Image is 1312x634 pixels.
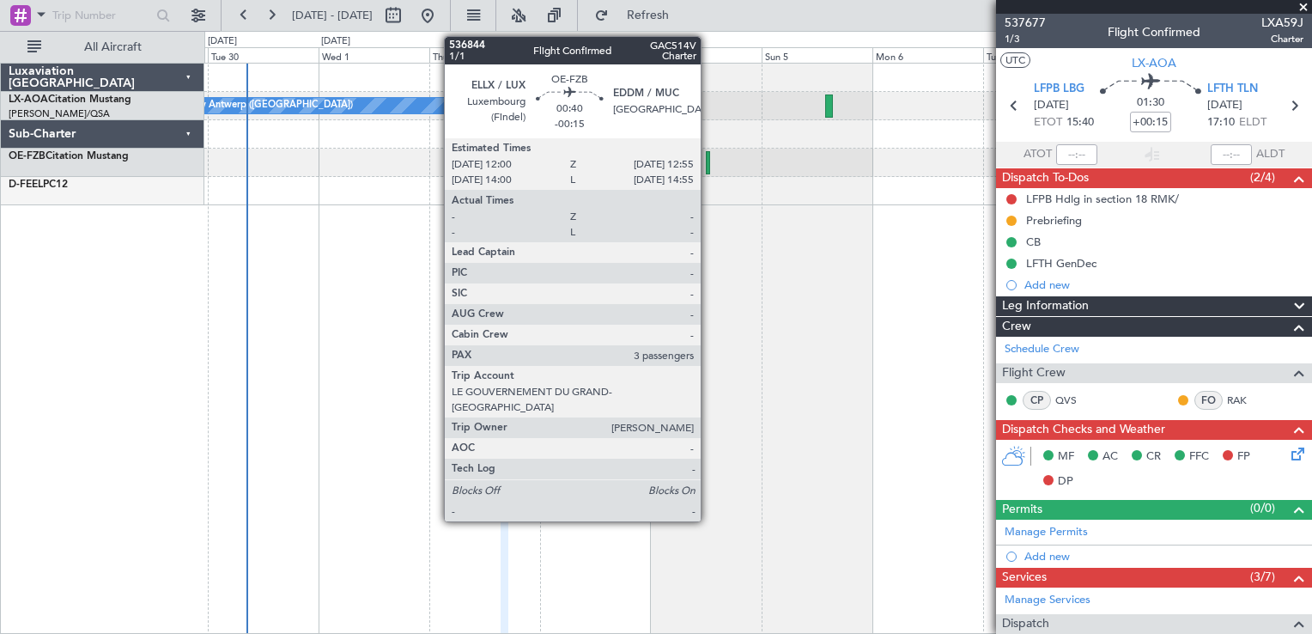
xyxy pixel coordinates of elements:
a: Manage Services [1005,592,1090,609]
a: LX-AOACitation Mustang [9,94,131,105]
a: [PERSON_NAME]/QSA [9,107,110,120]
span: Services [1002,568,1047,588]
a: RAK [1227,393,1266,408]
div: Flight Confirmed [1108,23,1200,41]
span: 15:40 [1066,114,1094,131]
div: [DATE] [321,34,350,49]
span: MF [1058,448,1074,466]
div: Fri 3 [540,47,651,63]
span: (2/4) [1250,168,1275,186]
span: Charter [1261,32,1303,46]
a: Schedule Crew [1005,341,1079,358]
div: CP [1023,391,1051,410]
span: Crew [1002,317,1031,337]
span: [DATE] - [DATE] [292,8,373,23]
div: [DATE] [208,34,237,49]
span: Dispatch [1002,614,1049,634]
span: LX-AOA [1132,54,1176,72]
span: Leg Information [1002,296,1089,316]
input: Trip Number [52,3,151,28]
div: Sun 5 [762,47,872,63]
div: Wed 1 [319,47,429,63]
span: Permits [1002,500,1042,520]
span: ETOT [1034,114,1062,131]
span: LXA59J [1261,14,1303,32]
div: Sat 4 [651,47,762,63]
button: UTC [1000,52,1030,68]
a: OE-FZBCitation Mustang [9,151,129,162]
div: Add new [1024,277,1303,292]
span: 01:30 [1137,94,1164,112]
span: All Aircraft [45,41,181,53]
button: All Aircraft [19,34,186,61]
span: OE-FZB [9,151,46,162]
span: ELDT [1239,114,1266,131]
span: (0/0) [1250,499,1275,517]
span: LFTH TLN [1207,81,1258,98]
span: 17:10 [1207,114,1235,131]
span: D-FEEL [9,180,43,190]
div: Thu 2 [429,47,540,63]
div: Tue 30 [208,47,319,63]
span: LX-AOA [9,94,48,105]
a: Manage Permits [1005,524,1088,541]
span: DP [1058,473,1073,491]
span: FP [1237,448,1250,466]
button: Refresh [586,2,689,29]
div: Add new [1024,549,1303,564]
span: ATOT [1023,146,1052,163]
input: --:-- [1056,144,1097,165]
span: [DATE] [1207,97,1242,114]
span: 1/3 [1005,32,1046,46]
div: No Crew Antwerp ([GEOGRAPHIC_DATA]) [167,93,353,119]
div: LFPB Hdlg in section 18 RMK/ [1026,192,1179,206]
span: 537677 [1005,14,1046,32]
span: Dispatch Checks and Weather [1002,420,1165,440]
div: Prebriefing [1026,213,1082,228]
span: AC [1102,448,1118,466]
span: Refresh [612,9,684,21]
div: FO [1194,391,1223,410]
span: ALDT [1256,146,1285,163]
a: D-FEELPC12 [9,180,68,190]
span: Dispatch To-Dos [1002,168,1089,188]
div: CB [1026,235,1041,249]
span: (3/7) [1250,568,1275,586]
span: Flight Crew [1002,363,1066,383]
span: [DATE] [1034,97,1069,114]
div: Mon 6 [872,47,983,63]
span: FFC [1189,448,1209,466]
span: LFPB LBG [1034,81,1084,98]
a: QVS [1055,393,1094,408]
div: LFTH GenDec [1026,256,1096,271]
div: Tue 7 [983,47,1094,63]
span: CR [1146,448,1161,466]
